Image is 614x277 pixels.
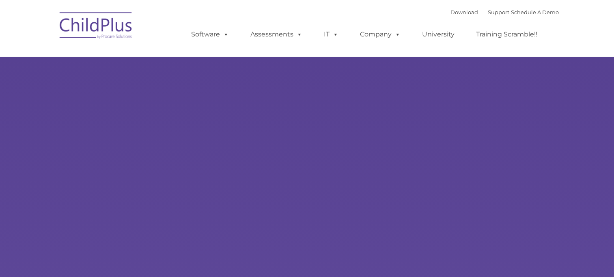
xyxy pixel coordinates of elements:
[450,9,478,15] a: Download
[468,26,545,43] a: Training Scramble!!
[316,26,347,43] a: IT
[511,9,559,15] a: Schedule A Demo
[450,9,559,15] font: |
[414,26,463,43] a: University
[352,26,409,43] a: Company
[242,26,310,43] a: Assessments
[183,26,237,43] a: Software
[488,9,509,15] a: Support
[56,6,137,47] img: ChildPlus by Procare Solutions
